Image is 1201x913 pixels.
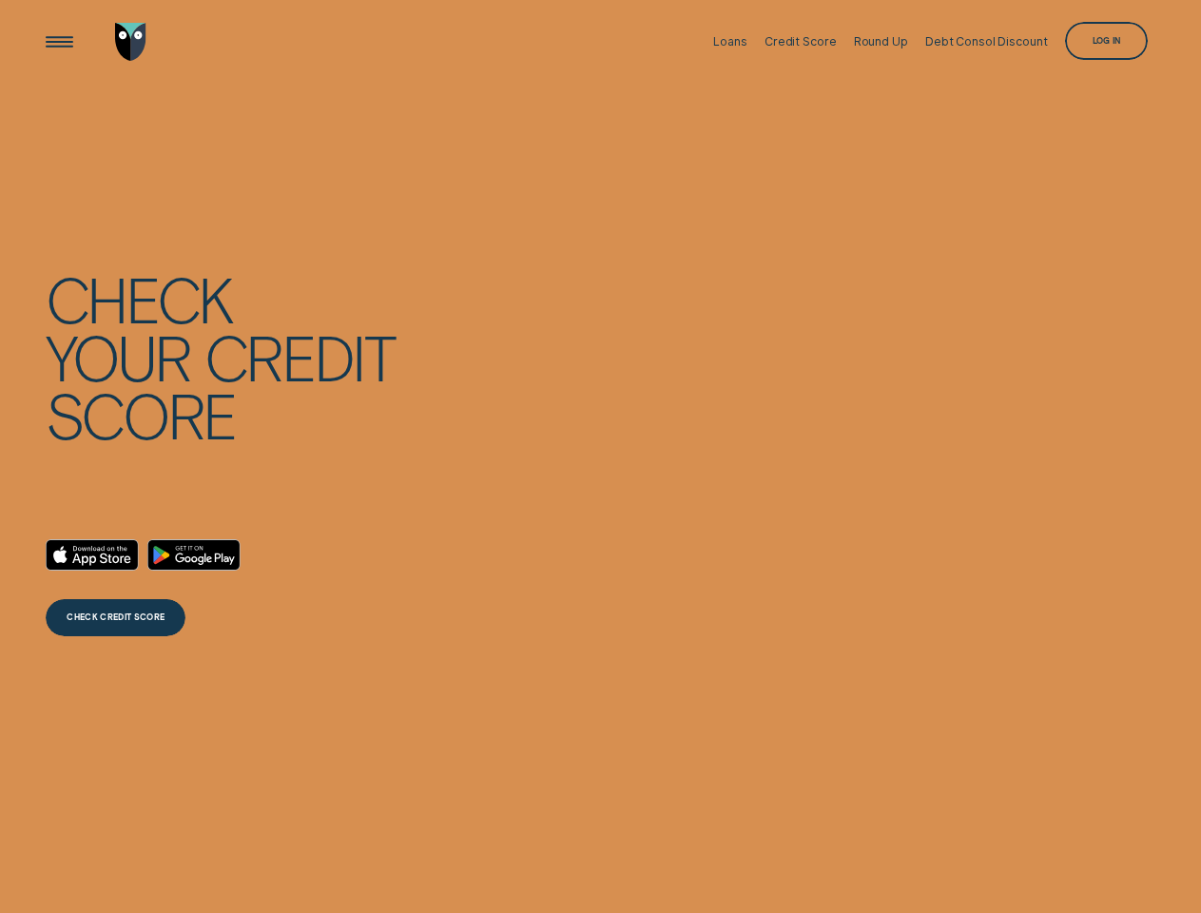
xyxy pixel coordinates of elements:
button: Open Menu [41,23,78,60]
img: Wisr [115,23,146,60]
div: Loans [713,34,746,49]
div: Debt Consol Discount [925,34,1048,49]
button: Log in [1065,22,1149,59]
div: Credit Score [765,34,837,49]
div: Round Up [854,34,908,49]
a: CHECK CREDIT SCORE [46,599,185,636]
a: Android App on Google Play [147,539,242,572]
h4: Check your credit score [46,269,394,444]
a: Download on the App Store [46,539,140,572]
